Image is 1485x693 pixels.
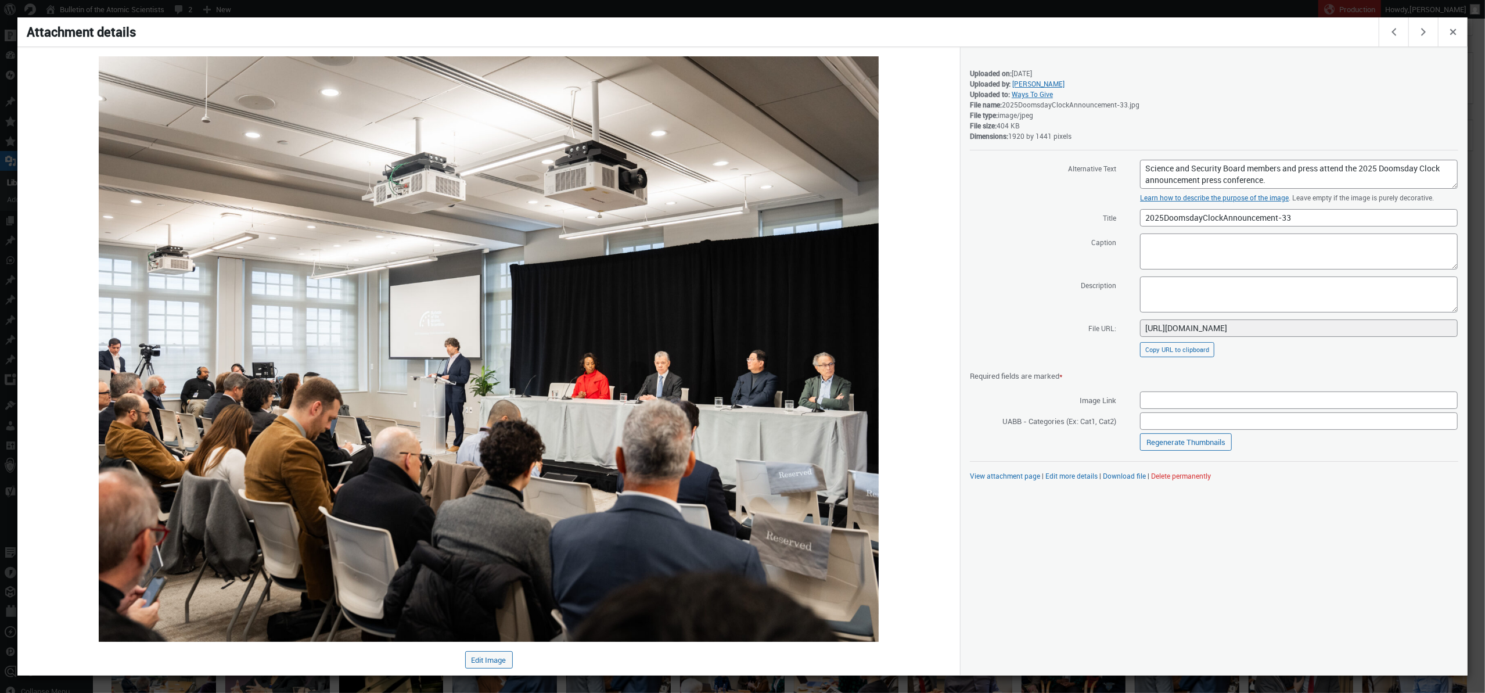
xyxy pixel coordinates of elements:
label: Description [970,276,1116,293]
div: 404 KB [970,120,1458,131]
button: Edit Image [465,651,513,669]
div: [DATE] [970,68,1458,78]
a: Edit more details [1045,471,1098,480]
span: Image Link [970,391,1116,408]
a: Regenerate Thumbnails [1140,433,1232,451]
label: Caption [970,233,1116,250]
strong: File name: [970,100,1002,109]
p: . Leave empty if the image is purely decorative. [1140,192,1458,203]
div: 1920 by 1441 pixels [970,131,1458,141]
a: Learn how to describe the purpose of the image [1140,193,1289,202]
strong: File type: [970,110,998,120]
span: UABB - Categories (Ex: Cat1, Cat2) [970,412,1116,429]
a: [PERSON_NAME] [1012,79,1065,88]
button: Delete permanently [1151,471,1211,480]
h1: Attachment details [17,17,1380,46]
label: Title [970,209,1116,226]
span: Required fields are marked [970,371,1063,381]
div: image/jpeg [970,110,1458,120]
label: Alternative Text [970,159,1116,177]
strong: Uploaded by: [970,79,1011,88]
textarea: Science and Security Board members and press attend the 2025 Doomsday Clock announcement press co... [1140,160,1458,189]
strong: Uploaded on: [970,69,1012,78]
div: 2025DoomsdayClockAnnouncement-33.jpg [970,99,1458,110]
strong: File size: [970,121,997,130]
strong: Uploaded to: [970,89,1010,99]
a: Download file [1103,471,1146,480]
span: | [1042,471,1044,480]
a: View attachment page [970,471,1040,480]
span: | [1099,471,1101,480]
label: File URL: [970,319,1116,336]
span: | [1148,471,1149,480]
strong: Dimensions: [970,131,1008,141]
a: Ways To Give [1012,89,1053,99]
button: Copy URL to clipboard [1140,342,1214,357]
